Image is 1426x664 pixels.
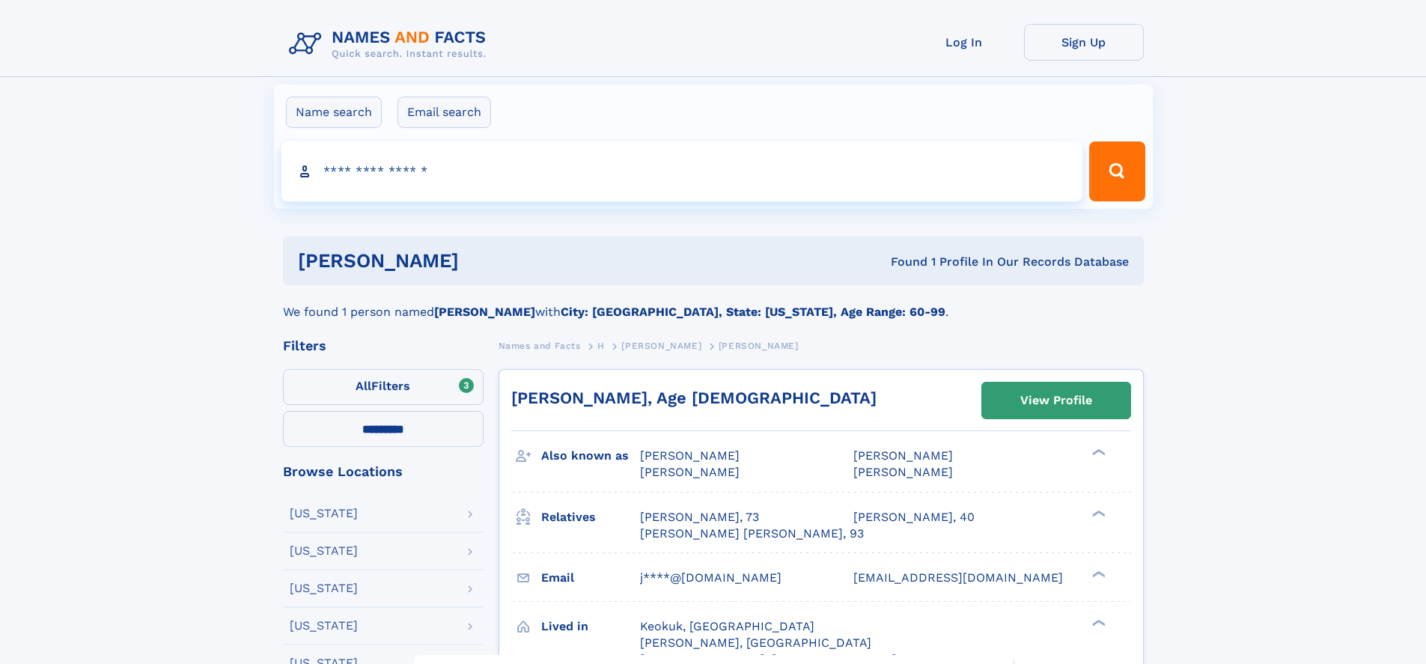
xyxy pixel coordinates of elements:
[283,24,499,64] img: Logo Names and Facts
[640,526,864,542] a: [PERSON_NAME] [PERSON_NAME], 93
[541,443,640,469] h3: Also known as
[1020,383,1092,418] div: View Profile
[640,619,814,633] span: Keokuk, [GEOGRAPHIC_DATA]
[434,305,535,319] b: [PERSON_NAME]
[982,383,1130,418] a: View Profile
[541,505,640,530] h3: Relatives
[1024,24,1144,61] a: Sign Up
[621,336,701,355] a: [PERSON_NAME]
[853,465,953,479] span: [PERSON_NAME]
[640,509,759,526] a: [PERSON_NAME], 73
[640,636,871,650] span: [PERSON_NAME], [GEOGRAPHIC_DATA]
[1089,141,1145,201] button: Search Button
[283,465,484,478] div: Browse Locations
[541,565,640,591] h3: Email
[290,620,358,632] div: [US_STATE]
[1088,448,1106,457] div: ❯
[853,570,1063,585] span: [EMAIL_ADDRESS][DOMAIN_NAME]
[853,509,975,526] a: [PERSON_NAME], 40
[1088,508,1106,518] div: ❯
[290,582,358,594] div: [US_STATE]
[283,369,484,405] label: Filters
[499,336,581,355] a: Names and Facts
[1088,569,1106,579] div: ❯
[283,285,1144,321] div: We found 1 person named with .
[674,254,1129,270] div: Found 1 Profile In Our Records Database
[621,341,701,351] span: [PERSON_NAME]
[904,24,1024,61] a: Log In
[283,339,484,353] div: Filters
[640,448,740,463] span: [PERSON_NAME]
[356,379,371,393] span: All
[1088,618,1106,627] div: ❯
[561,305,945,319] b: City: [GEOGRAPHIC_DATA], State: [US_STATE], Age Range: 60-99
[719,341,799,351] span: [PERSON_NAME]
[397,97,491,128] label: Email search
[511,389,877,407] a: [PERSON_NAME], Age [DEMOGRAPHIC_DATA]
[640,465,740,479] span: [PERSON_NAME]
[281,141,1083,201] input: search input
[853,448,953,463] span: [PERSON_NAME]
[298,252,675,270] h1: [PERSON_NAME]
[597,336,605,355] a: H
[286,97,382,128] label: Name search
[290,545,358,557] div: [US_STATE]
[541,614,640,639] h3: Lived in
[290,508,358,520] div: [US_STATE]
[597,341,605,351] span: H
